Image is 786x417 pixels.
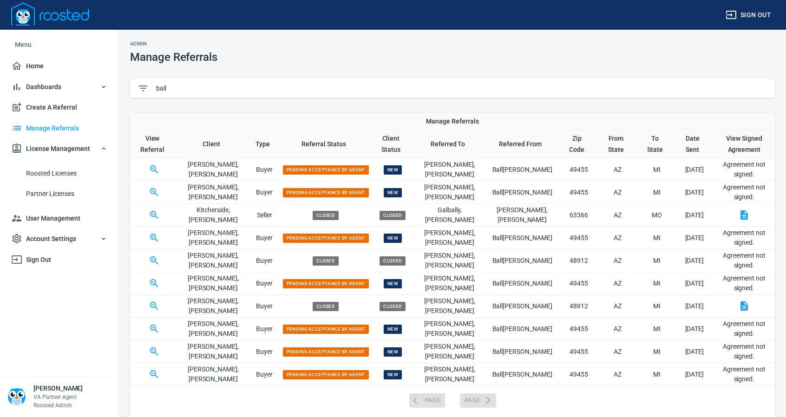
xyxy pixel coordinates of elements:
[283,325,369,334] span: Pending Acceptance by Agent
[415,182,485,202] p: [PERSON_NAME] , [PERSON_NAME]
[283,347,369,357] span: Pending Acceptance by Agent
[178,251,248,270] p: [PERSON_NAME] , [PERSON_NAME]
[485,130,560,158] th: Toggle SortBy
[485,324,560,334] p: Ball [PERSON_NAME]
[248,256,281,266] p: Buyer
[384,325,402,334] span: New
[717,274,771,293] p: Agreement not signed.
[675,130,714,158] th: Toggle SortBy
[638,204,675,227] td: MO
[248,130,281,158] th: Toggle SortBy
[485,188,560,197] p: Ball [PERSON_NAME]
[485,301,560,311] p: Ball [PERSON_NAME]
[597,340,638,363] td: AZ
[675,370,714,379] p: [DATE]
[178,160,248,179] p: [PERSON_NAME] , [PERSON_NAME]
[597,272,638,295] td: AZ
[560,181,597,204] td: 49455
[675,256,714,266] p: [DATE]
[638,363,675,386] td: MI
[281,130,371,158] th: Toggle SortBy
[11,60,107,72] span: Home
[675,324,714,334] p: [DATE]
[638,340,675,363] td: MI
[178,319,248,339] p: [PERSON_NAME] , [PERSON_NAME]
[7,33,111,56] li: Menu
[597,363,638,386] td: AZ
[130,51,217,64] h1: Manage Referrals
[384,165,402,175] span: New
[156,81,767,95] input: Type to Filter
[130,130,178,158] th: View Referral
[248,301,281,311] p: Buyer
[7,183,111,204] a: Partner Licenses
[7,138,111,159] button: License Management
[714,130,775,158] th: View Signed Agreement
[597,227,638,249] td: AZ
[7,118,111,139] a: Manage Referrals
[717,365,771,384] p: Agreement not signed.
[33,393,83,401] p: VA Partner Agent
[638,249,675,272] td: MI
[485,205,560,225] p: [PERSON_NAME] , [PERSON_NAME]
[415,130,485,158] th: Toggle SortBy
[415,251,485,270] p: [PERSON_NAME] , [PERSON_NAME]
[560,227,597,249] td: 49455
[7,387,26,406] img: Person
[560,272,597,295] td: 49455
[11,102,107,113] span: Create A Referral
[638,130,675,158] th: Toggle SortBy
[178,274,248,293] p: [PERSON_NAME] , [PERSON_NAME]
[248,370,281,379] p: Buyer
[597,318,638,340] td: AZ
[283,279,369,288] span: Pending Acceptance by Agent
[7,208,111,229] a: User Management
[415,319,485,339] p: [PERSON_NAME] , [PERSON_NAME]
[597,249,638,272] td: AZ
[638,272,675,295] td: MI
[248,347,281,357] p: Buyer
[11,2,89,26] img: Logo
[178,205,248,225] p: Kitcherside , [PERSON_NAME]
[7,56,111,77] a: Home
[33,384,83,393] h6: [PERSON_NAME]
[380,211,406,220] span: Closed
[11,143,107,155] span: License Management
[380,256,406,266] span: Closed
[178,365,248,384] p: [PERSON_NAME] , [PERSON_NAME]
[384,279,402,288] span: New
[7,77,111,98] button: Dashboards
[675,279,714,288] p: [DATE]
[485,279,560,288] p: Ball [PERSON_NAME]
[33,401,83,410] p: Roosted Admin
[675,301,714,311] p: [DATE]
[560,130,597,158] th: Toggle SortBy
[248,324,281,334] p: Buyer
[11,254,107,266] span: Sign Out
[485,233,560,243] p: Ball [PERSON_NAME]
[560,318,597,340] td: 49455
[415,296,485,316] p: [PERSON_NAME] , [PERSON_NAME]
[283,165,369,175] span: Pending Acceptance by Agent
[11,81,107,93] span: Dashboards
[283,370,369,379] span: Pending Acceptance by Agent
[638,318,675,340] td: MI
[283,188,369,197] span: Pending Acceptance by Agent
[11,123,107,134] span: Manage Referrals
[415,274,485,293] p: [PERSON_NAME] , [PERSON_NAME]
[178,130,248,158] th: Toggle SortBy
[313,256,339,266] span: Closed
[638,181,675,204] td: MI
[675,233,714,243] p: [DATE]
[597,181,638,204] td: AZ
[178,182,248,202] p: [PERSON_NAME] , [PERSON_NAME]
[130,113,775,130] th: Manage Referrals
[7,97,111,118] a: Create A Referral
[747,375,779,410] iframe: Chat
[248,188,281,197] p: Buyer
[248,233,281,243] p: Buyer
[717,319,771,339] p: Agreement not signed.
[485,347,560,357] p: Ball [PERSON_NAME]
[675,165,714,175] p: [DATE]
[248,165,281,175] p: Buyer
